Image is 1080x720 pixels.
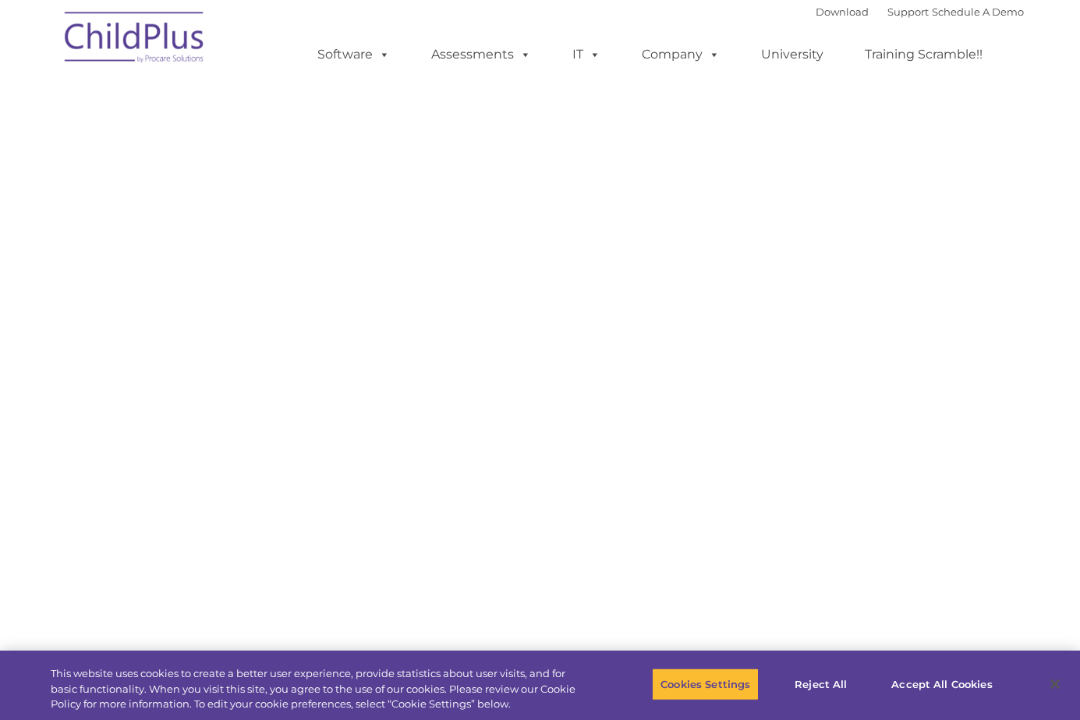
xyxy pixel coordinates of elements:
[626,39,735,70] a: Company
[772,668,869,700] button: Reject All
[557,39,616,70] a: IT
[745,39,839,70] a: University
[1038,667,1072,701] button: Close
[57,1,213,79] img: ChildPlus by Procare Solutions
[932,5,1024,18] a: Schedule A Demo
[816,5,869,18] a: Download
[887,5,929,18] a: Support
[652,668,759,700] button: Cookies Settings
[416,39,547,70] a: Assessments
[816,5,1024,18] font: |
[883,668,1000,700] button: Accept All Cookies
[302,39,405,70] a: Software
[849,39,998,70] a: Training Scramble!!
